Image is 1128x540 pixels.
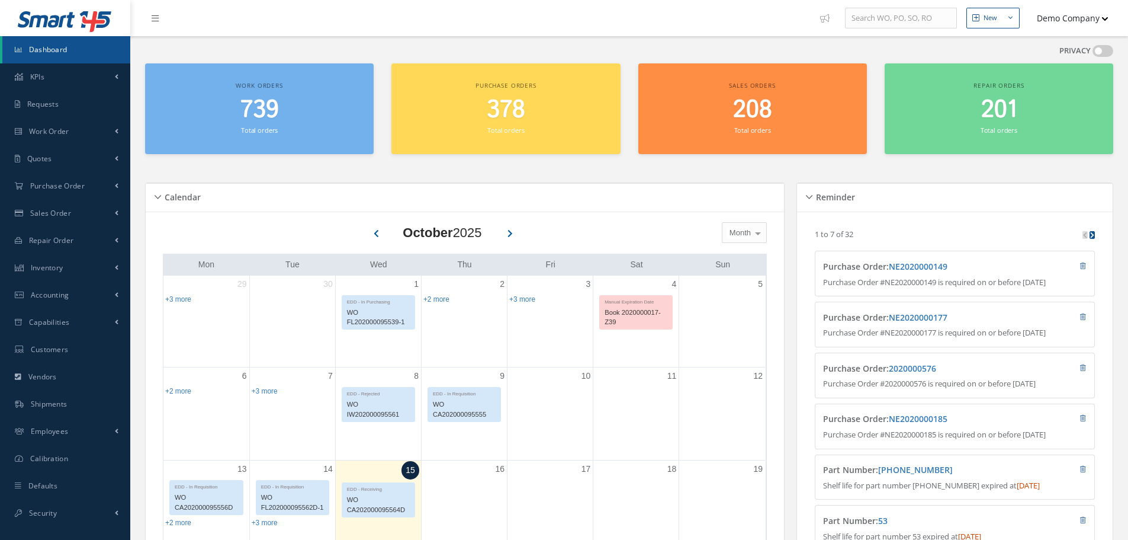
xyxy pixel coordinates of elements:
[165,295,191,303] a: Show 3 more events
[30,208,71,218] span: Sales Order
[593,276,679,368] td: October 4, 2025
[165,387,191,395] a: Show 2 more events
[886,312,947,323] span: :
[823,262,1017,272] h4: Purchase Order
[30,453,68,464] span: Calibration
[249,276,335,368] td: September 30, 2025
[368,257,390,272] a: Wednesday
[885,63,1113,154] a: Repair orders 201 Total orders
[600,306,672,330] div: Book 2020000017-Z39
[236,81,282,90] span: Work orders
[845,8,957,29] input: Search WO, PO, SO, RO
[170,481,243,491] div: EDD - In Requisition
[579,461,593,478] a: October 17, 2025
[28,481,57,491] span: Defaults
[889,261,947,272] a: NE2020000149
[31,344,69,354] span: Customers
[31,399,68,409] span: Shipments
[973,81,1024,90] span: Repair orders
[321,461,335,478] a: October 14, 2025
[823,465,1017,475] h4: Part Number
[487,126,524,135] small: Total orders
[886,363,936,374] span: :
[886,413,947,424] span: :
[812,188,855,203] h5: Reminder
[756,276,765,293] a: October 5, 2025
[889,363,936,374] a: 2020000576
[342,306,414,330] div: WO FL202000095539-1
[475,81,536,90] span: Purchase orders
[823,313,1017,323] h4: Purchase Order
[679,367,765,461] td: October 12, 2025
[29,235,74,245] span: Repair Order
[727,227,751,239] span: Month
[593,367,679,461] td: October 11, 2025
[966,8,1020,28] button: New
[886,261,947,272] span: :
[751,461,765,478] a: October 19, 2025
[751,368,765,385] a: October 12, 2025
[240,368,249,385] a: October 6, 2025
[583,276,593,293] a: October 3, 2025
[321,276,335,293] a: September 30, 2025
[29,317,70,327] span: Capabilities
[170,491,243,515] div: WO CA202000095556D
[876,515,888,526] span: :
[628,257,645,272] a: Saturday
[1026,7,1108,30] button: Demo Company
[27,99,59,109] span: Requests
[823,277,1087,289] p: Purchase Order #NE2020000149 is required on or before [DATE]
[507,276,593,368] td: October 3, 2025
[29,44,68,55] span: Dashboard
[428,388,500,398] div: EDD - In Requisition
[196,257,217,272] a: Monday
[815,229,853,239] p: 1 to 7 of 32
[734,126,771,135] small: Total orders
[889,312,947,323] a: NE2020000177
[342,398,414,421] div: WO IW202000095561
[670,276,679,293] a: October 4, 2025
[249,367,335,461] td: October 7, 2025
[878,464,953,475] a: [PHONE_NUMBER]
[981,126,1017,135] small: Total orders
[256,491,329,515] div: WO FL202000095562D-1
[252,519,278,527] a: Show 3 more events
[428,398,500,421] div: WO CA202000095555
[401,461,419,480] a: October 15, 2025
[412,368,421,385] a: October 8, 2025
[240,93,279,127] span: 739
[823,429,1087,441] p: Purchase Order #NE2020000185 is required on or before [DATE]
[878,515,888,526] a: 53
[733,93,772,127] span: 208
[729,81,775,90] span: Sales orders
[487,93,525,127] span: 378
[283,257,302,272] a: Tuesday
[823,364,1017,374] h4: Purchase Order
[342,296,414,306] div: EDD - In Purchasing
[638,63,867,154] a: Sales orders 208 Total orders
[30,181,85,191] span: Purchase Order
[342,483,414,493] div: EDD - Receiving
[342,388,414,398] div: EDD - Rejected
[579,368,593,385] a: October 10, 2025
[1059,45,1091,57] label: PRIVACY
[391,63,620,154] a: Purchase orders 378 Total orders
[31,290,69,300] span: Accounting
[252,387,278,395] a: Show 3 more events
[235,276,249,293] a: September 29, 2025
[28,372,57,382] span: Vendors
[713,257,732,272] a: Sunday
[241,126,278,135] small: Total orders
[2,36,130,63] a: Dashboard
[823,414,1017,424] h4: Purchase Order
[823,327,1087,339] p: Purchase Order #NE2020000177 is required on or before [DATE]
[984,13,997,23] div: New
[823,480,1087,492] p: Shelf life for part number [PHONE_NUMBER] expired at
[335,367,421,461] td: October 8, 2025
[165,519,191,527] a: Show 2 more events
[335,276,421,368] td: October 1, 2025
[326,368,335,385] a: October 7, 2025
[665,368,679,385] a: October 11, 2025
[665,461,679,478] a: October 18, 2025
[423,295,449,303] a: Show 2 more events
